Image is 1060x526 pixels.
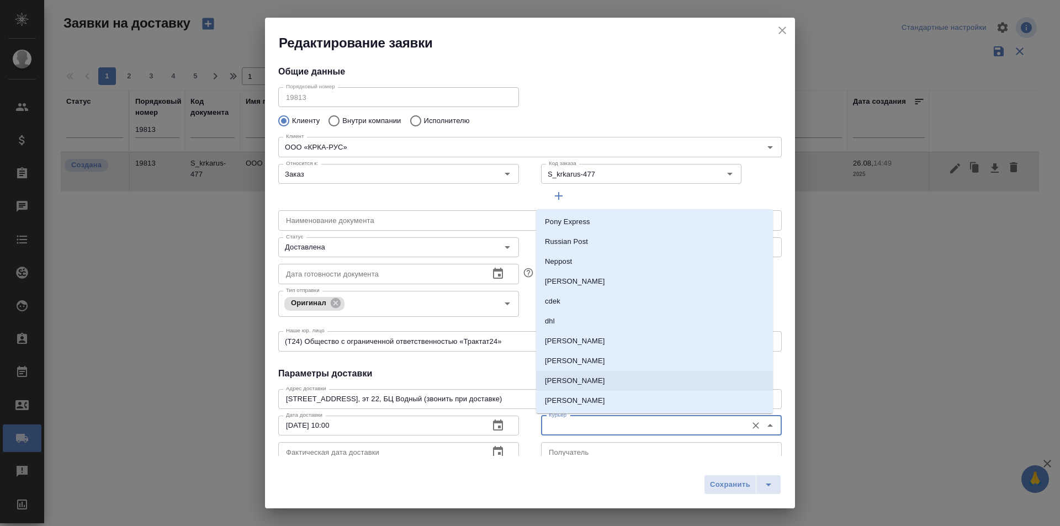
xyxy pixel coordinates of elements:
[545,276,605,287] p: [PERSON_NAME]
[292,115,320,126] p: Клиенту
[545,296,560,307] p: cdek
[500,240,515,255] button: Open
[286,395,774,403] textarea: [STREET_ADDRESS], эт 22, БЦ Водный (звонить при доставке)
[545,336,605,347] p: [PERSON_NAME]
[710,479,750,491] span: Сохранить
[774,22,791,39] button: close
[342,115,401,126] p: Внутри компании
[545,236,588,247] p: Russian Post
[762,140,778,155] button: Open
[541,186,576,206] button: Добавить
[424,115,470,126] p: Исполнителю
[545,316,555,327] p: dhl
[762,418,778,433] button: Close
[278,367,782,380] h4: Параметры доставки
[278,65,782,78] h4: Общие данные
[545,216,590,227] p: Pony Express
[704,475,781,495] div: split button
[545,355,605,366] p: [PERSON_NAME]
[500,166,515,182] button: Open
[545,395,605,406] p: [PERSON_NAME]
[500,296,515,311] button: Open
[284,299,333,307] span: Оригинал
[545,375,605,386] p: [PERSON_NAME]
[545,256,572,267] p: Neppost
[704,475,756,495] button: Сохранить
[521,265,536,280] button: Если заполнить эту дату, автоматически создастся заявка, чтобы забрать готовые документы
[284,297,344,311] div: Оригинал
[722,166,738,182] button: Open
[748,418,764,433] button: Очистить
[279,34,795,52] h2: Редактирование заявки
